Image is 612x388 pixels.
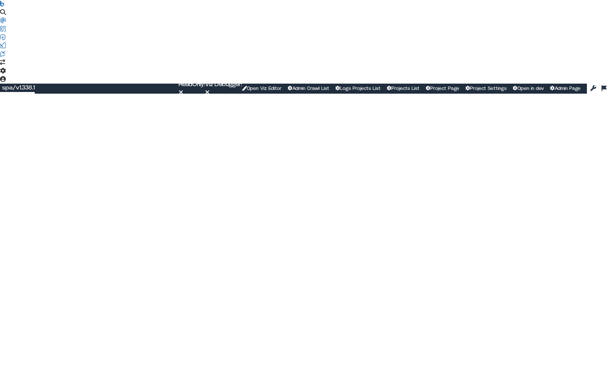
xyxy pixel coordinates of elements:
[555,86,581,91] span: Admin Page
[387,85,420,92] a: Projects List
[470,86,507,91] span: Project Settings
[550,85,581,92] a: Admin Page
[513,85,544,92] a: Open in dev
[335,85,381,92] a: Logs Projects List
[242,85,282,92] a: Open Viz Editor
[426,85,459,92] a: Project Page
[247,86,282,91] span: Open Viz Editor
[517,86,544,91] span: Open in dev
[340,86,381,91] span: Logs Projects List
[179,80,205,89] div: ReadOnly:
[430,86,459,91] span: Project Page
[292,86,329,91] span: Admin Crawl List
[466,85,507,92] a: Project Settings
[288,85,329,92] a: Admin Crawl List
[392,86,420,91] span: Projects List
[205,80,242,89] div: Viz Debugger:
